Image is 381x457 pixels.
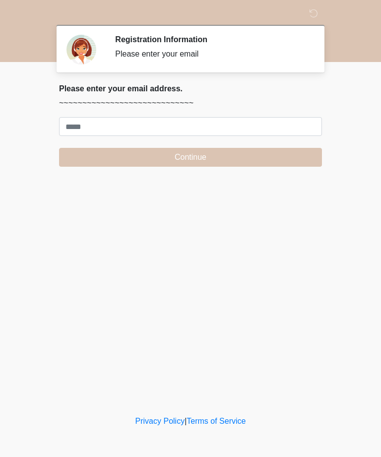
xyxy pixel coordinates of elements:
[187,417,246,425] a: Terms of Service
[59,148,322,167] button: Continue
[59,84,322,93] h2: Please enter your email address.
[59,97,322,109] p: ~~~~~~~~~~~~~~~~~~~~~~~~~~~~~
[135,417,185,425] a: Privacy Policy
[185,417,187,425] a: |
[49,7,62,20] img: Sm Skin La Laser Logo
[115,48,307,60] div: Please enter your email
[115,35,307,44] h2: Registration Information
[66,35,96,65] img: Agent Avatar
